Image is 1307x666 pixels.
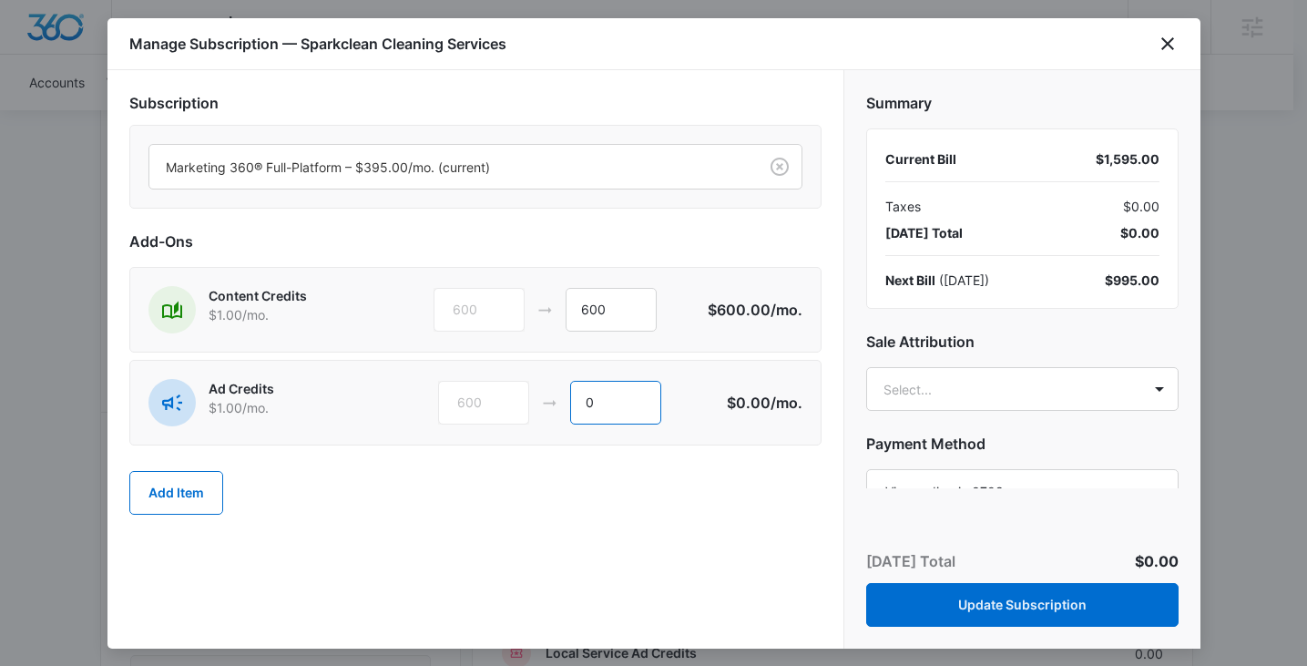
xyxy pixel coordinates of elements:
h2: Payment Method [866,433,1179,455]
img: logo_orange.svg [29,29,44,44]
span: $0.00 [1123,197,1159,216]
div: v 4.0.25 [51,29,89,44]
span: Taxes [885,197,921,216]
p: $0.00 [717,392,802,414]
p: Content Credits [209,286,368,305]
span: $0.00 [1120,223,1159,242]
input: 1 [566,288,657,332]
div: ( [DATE] ) [885,271,989,290]
h2: Sale Attribution [866,331,1179,353]
img: tab_domain_overview_orange.svg [49,106,64,120]
p: [DATE] Total [866,550,955,572]
h2: Summary [866,92,1179,114]
button: Update Subscription [866,583,1179,627]
h2: Subscription [129,92,822,114]
input: Subscription [166,158,169,177]
span: Next Bill [885,272,935,288]
button: close [1157,33,1179,55]
span: /mo. [771,394,802,412]
p: $1.00 /mo. [209,305,368,324]
div: Keywords by Traffic [201,108,307,119]
h1: Manage Subscription — Sparkclean Cleaning Services [129,33,506,55]
span: /mo. [771,301,802,319]
button: Add Item [129,471,223,515]
p: Ad Credits [209,379,368,398]
span: $0.00 [1135,552,1179,570]
h2: Add-Ons [129,231,822,252]
span: Current Bill [885,151,956,167]
div: Domain Overview [69,108,163,119]
div: $1,595.00 [1096,149,1159,169]
span: [DATE] Total [885,223,963,242]
p: $600.00 [708,299,802,321]
img: website_grey.svg [29,47,44,62]
img: tab_keywords_by_traffic_grey.svg [181,106,196,120]
div: $995.00 [1105,271,1159,290]
div: Domain: [DOMAIN_NAME] [47,47,200,62]
button: Clear [765,152,794,181]
input: 1 [570,381,661,425]
p: $1.00 /mo. [209,398,368,417]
